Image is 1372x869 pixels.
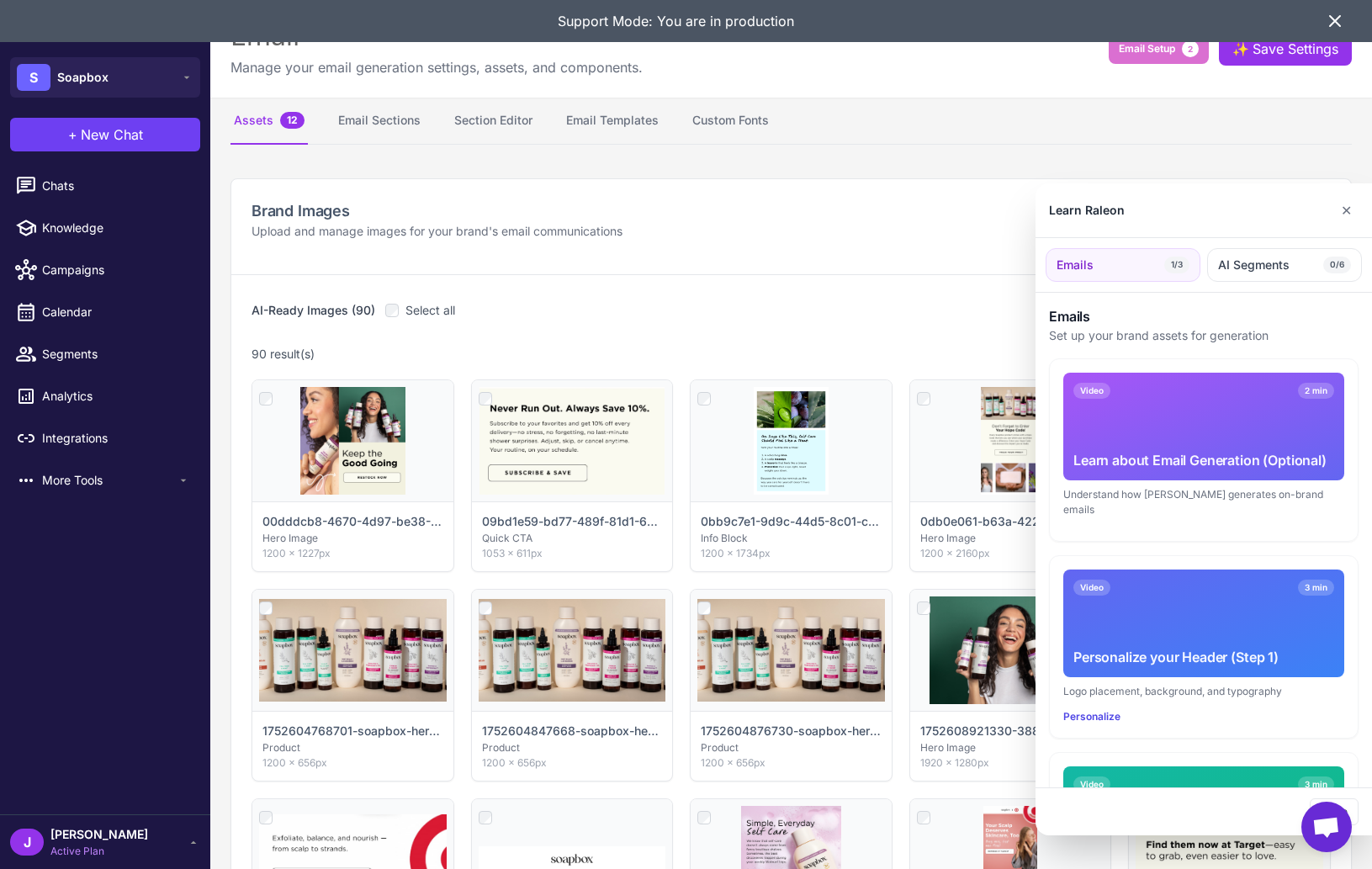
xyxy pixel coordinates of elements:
button: Emails1/3 [1046,248,1200,282]
button: AI Segments0/6 [1207,248,1362,282]
h3: Emails [1049,306,1359,326]
span: 3 min [1298,776,1334,792]
button: Close [1310,798,1359,825]
button: Close [1334,193,1359,227]
span: 2 min [1298,383,1334,399]
p: Set up your brand assets for generation [1049,326,1359,345]
div: Logo placement, background, and typography [1063,684,1344,699]
div: Understand how [PERSON_NAME] generates on-brand emails [1063,487,1344,517]
span: Video [1073,776,1110,792]
span: Video [1073,383,1110,399]
span: Emails [1057,256,1094,274]
div: Learn about Email Generation (Optional) [1073,450,1334,470]
span: 1/3 [1164,257,1189,273]
button: Personalize [1063,709,1120,724]
span: Video [1073,580,1110,596]
span: 0/6 [1323,257,1351,273]
div: Personalize your Header (Step 1) [1073,647,1334,667]
a: Open chat [1301,802,1352,852]
span: 3 min [1298,580,1334,596]
div: Learn Raleon [1049,201,1125,220]
span: AI Segments [1218,256,1290,274]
